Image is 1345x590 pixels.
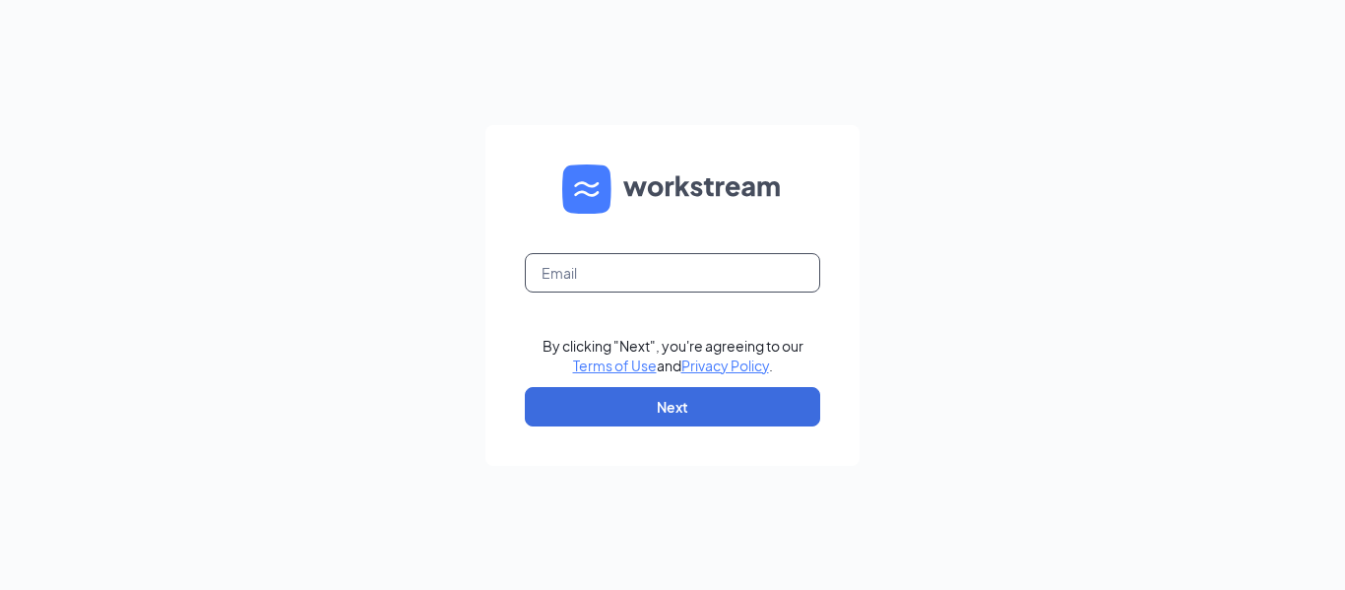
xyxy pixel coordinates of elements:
[562,164,783,214] img: WS logo and Workstream text
[573,357,657,374] a: Terms of Use
[525,387,820,426] button: Next
[543,336,803,375] div: By clicking "Next", you're agreeing to our and .
[525,253,820,293] input: Email
[681,357,769,374] a: Privacy Policy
